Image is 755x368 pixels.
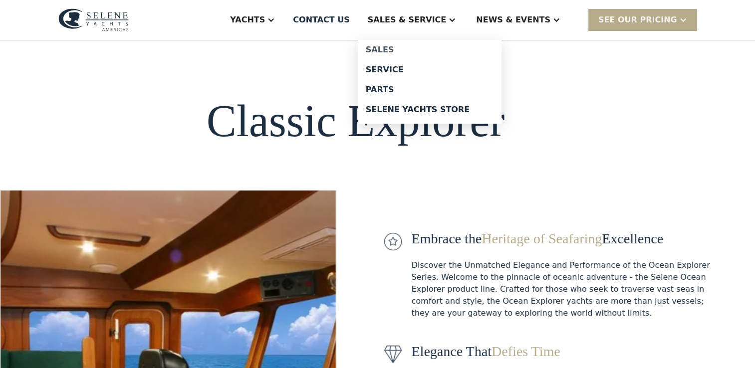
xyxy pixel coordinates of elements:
[358,40,502,124] nav: Sales & Service
[482,231,602,246] span: Heritage of Seafaring
[412,343,719,360] div: Elegance That
[492,344,560,359] span: Defies Time
[366,106,494,114] div: Selene Yachts Store
[207,96,504,146] h1: Classic Explorer
[293,14,350,26] div: Contact US
[366,46,494,54] div: Sales
[476,14,550,26] div: News & EVENTS
[366,86,494,94] div: Parts
[588,9,697,30] div: SEE Our Pricing
[58,8,129,31] img: logo
[366,66,494,74] div: Service
[412,230,719,247] div: Embrace the Excellence
[368,14,446,26] div: Sales & Service
[384,232,402,250] img: icon
[358,60,502,80] a: Service
[598,14,677,26] div: SEE Our Pricing
[384,345,402,363] img: icon
[412,259,719,319] div: Discover the Unmatched Elegance and Performance of the Ocean Explorer Series. Welcome to the pinn...
[358,100,502,120] a: Selene Yachts Store
[358,40,502,60] a: Sales
[358,80,502,100] a: Parts
[230,14,265,26] div: Yachts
